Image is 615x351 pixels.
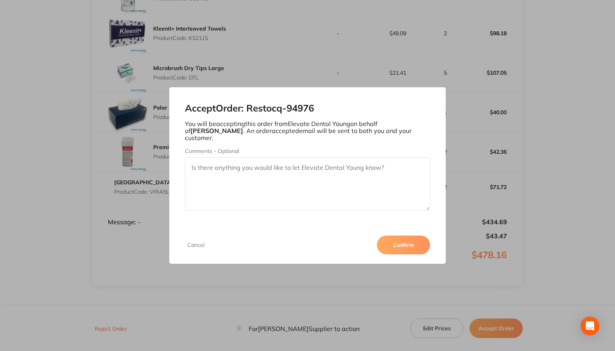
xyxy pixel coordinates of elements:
[185,103,430,114] h2: Accept Order: Restocq- 94976
[185,148,430,154] label: Comments - Optional
[185,241,207,248] button: Cancel
[377,236,430,254] button: Confirm
[581,317,599,335] div: Open Intercom Messenger
[185,120,430,142] p: You will be accepting this order from Elevate Dental Young on behalf of . An order accepted email...
[190,127,243,135] b: [PERSON_NAME]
